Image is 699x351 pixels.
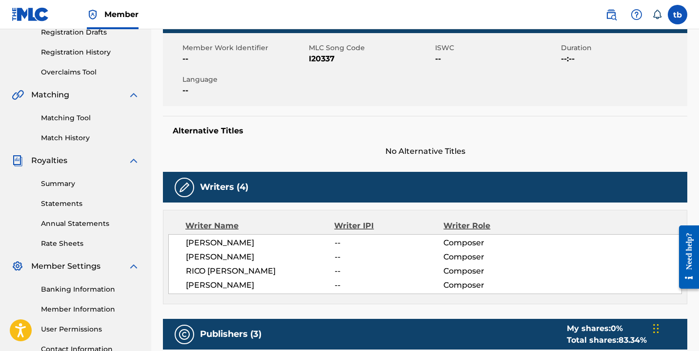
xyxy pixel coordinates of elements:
img: Publishers [179,329,190,340]
div: Total shares: [567,334,647,346]
a: User Permissions [41,324,140,334]
img: expand [128,260,140,272]
span: Royalties [31,155,67,166]
a: Public Search [601,5,621,24]
a: Registration History [41,47,140,57]
span: -- [182,53,306,65]
div: My shares: [567,323,647,334]
h5: Writers (4) [200,182,248,193]
a: Statements [41,199,140,209]
span: I20337 [309,53,433,65]
img: Royalties [12,155,23,166]
div: Help [627,5,646,24]
span: -- [335,265,444,277]
span: Composer [443,237,542,249]
img: Top Rightsholder [87,9,99,20]
iframe: Chat Widget [650,304,699,351]
span: -- [335,251,444,263]
div: Writer IPI [334,220,443,232]
span: [PERSON_NAME] [186,279,335,291]
a: Summary [41,179,140,189]
img: Matching [12,89,24,101]
span: No Alternative Titles [163,146,687,157]
span: Member Work Identifier [182,43,306,53]
span: -- [335,279,444,291]
a: Banking Information [41,284,140,295]
a: Member Information [41,304,140,314]
span: 83.34 % [619,335,647,345]
img: help [631,9,642,20]
span: --:-- [561,53,685,65]
span: Composer [443,251,542,263]
span: -- [335,237,444,249]
span: [PERSON_NAME] [186,237,335,249]
span: Composer [443,265,542,277]
iframe: Resource Center [672,218,699,296]
span: Matching [31,89,69,101]
span: Member [104,9,139,20]
a: Overclaims Tool [41,67,140,77]
a: Rate Sheets [41,239,140,249]
span: RICO [PERSON_NAME] [186,265,335,277]
span: Duration [561,43,685,53]
img: expand [128,155,140,166]
img: search [605,9,617,20]
a: Match History [41,133,140,143]
div: Writer Name [185,220,334,232]
a: Registration Drafts [41,27,140,37]
img: Writers [179,182,190,193]
div: Notifications [652,10,662,19]
div: Writer Role [443,220,543,232]
img: expand [128,89,140,101]
span: -- [182,85,306,96]
div: Drag [653,314,659,343]
h5: Publishers (3) [200,329,261,340]
span: MLC Song Code [309,43,433,53]
span: Member Settings [31,260,100,272]
div: User Menu [668,5,687,24]
span: Composer [443,279,542,291]
span: Language [182,74,306,85]
a: Annual Statements [41,219,140,229]
span: -- [435,53,559,65]
span: [PERSON_NAME] [186,251,335,263]
span: ISWC [435,43,559,53]
a: Matching Tool [41,113,140,123]
img: Member Settings [12,260,23,272]
span: 0 % [611,324,623,333]
img: MLC Logo [12,7,49,21]
h5: Alternative Titles [173,126,678,136]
